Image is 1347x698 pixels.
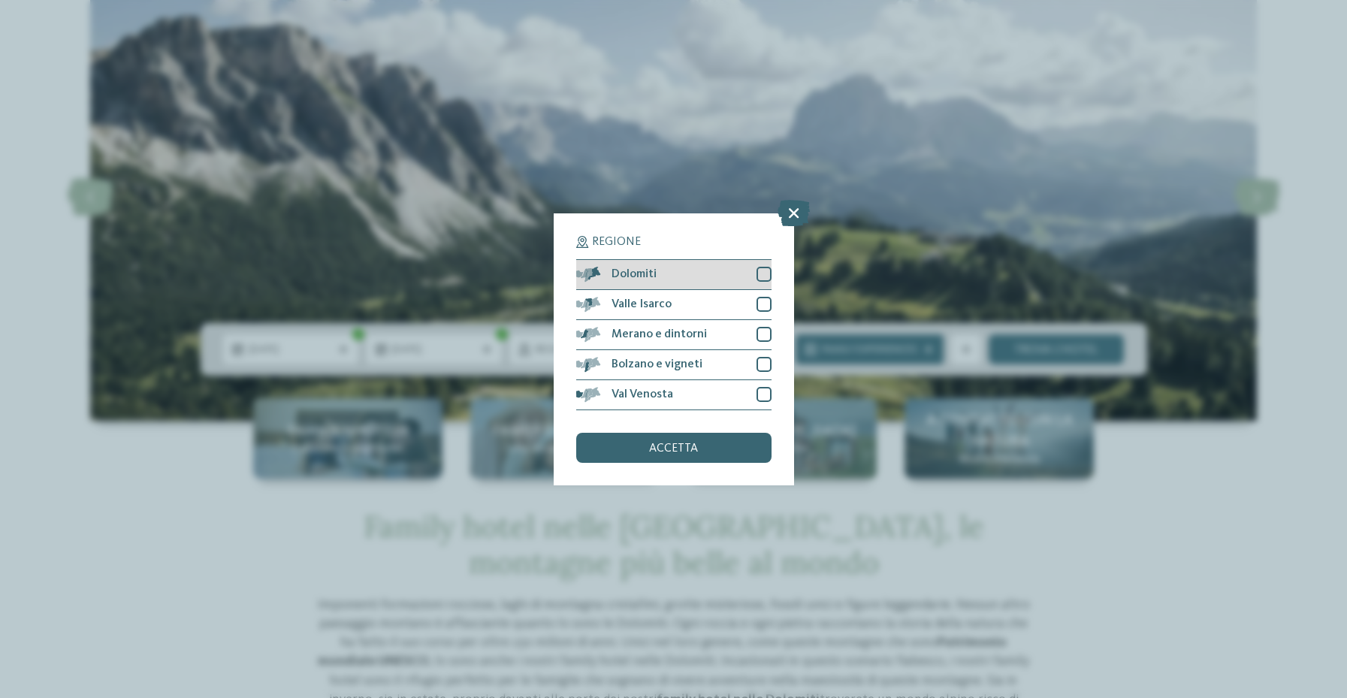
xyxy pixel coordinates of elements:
[649,443,698,455] span: accetta
[612,358,702,370] span: Bolzano e vigneti
[592,236,641,248] span: Regione
[612,328,707,340] span: Merano e dintorni
[612,268,657,280] span: Dolomiti
[612,298,672,310] span: Valle Isarco
[612,388,673,400] span: Val Venosta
